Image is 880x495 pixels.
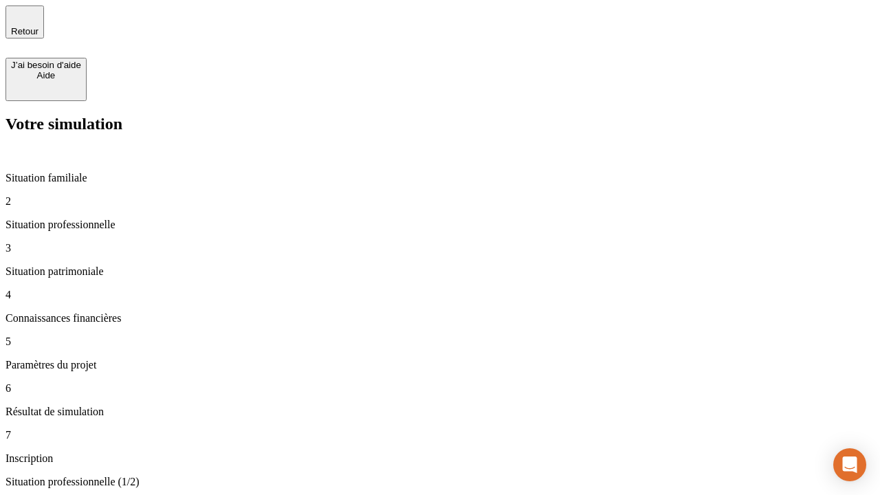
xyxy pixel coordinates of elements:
p: Paramètres du projet [5,359,874,371]
div: Open Intercom Messenger [833,448,866,481]
p: Inscription [5,452,874,465]
p: Situation professionnelle [5,219,874,231]
p: 4 [5,289,874,301]
h2: Votre simulation [5,115,874,133]
p: Situation familiale [5,172,874,184]
button: J’ai besoin d'aideAide [5,58,87,101]
p: Situation professionnelle (1/2) [5,476,874,488]
p: Résultat de simulation [5,406,874,418]
p: 7 [5,429,874,441]
button: Retour [5,5,44,38]
div: Aide [11,70,81,80]
p: 3 [5,242,874,254]
p: 6 [5,382,874,395]
div: J’ai besoin d'aide [11,60,81,70]
p: Connaissances financières [5,312,874,324]
p: 5 [5,335,874,348]
p: Situation patrimoniale [5,265,874,278]
span: Retour [11,26,38,36]
p: 2 [5,195,874,208]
